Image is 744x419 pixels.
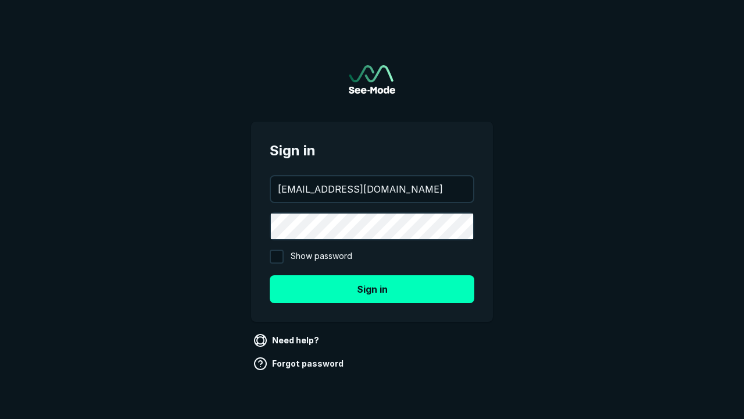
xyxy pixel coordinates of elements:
[349,65,395,94] a: Go to sign in
[349,65,395,94] img: See-Mode Logo
[251,331,324,350] a: Need help?
[270,275,474,303] button: Sign in
[291,250,352,264] span: Show password
[270,140,474,161] span: Sign in
[251,354,348,373] a: Forgot password
[271,176,473,202] input: your@email.com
